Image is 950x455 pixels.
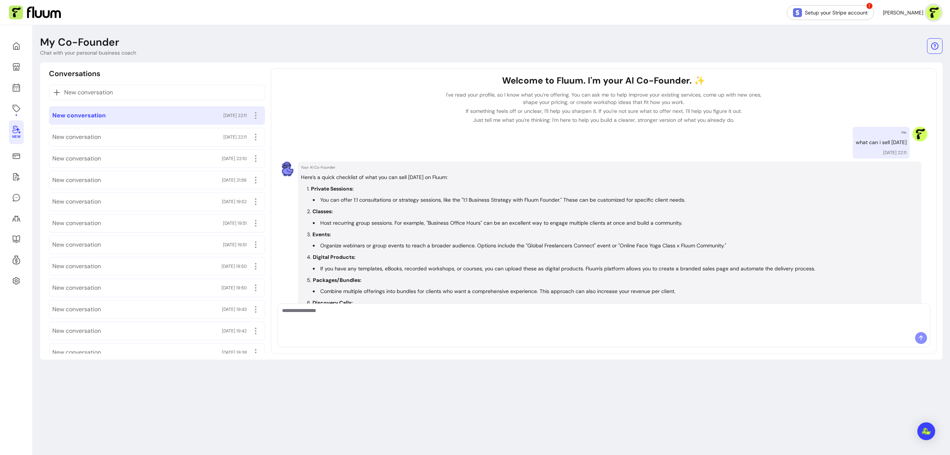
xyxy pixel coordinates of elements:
img: Fluum Logo [9,6,61,20]
span: New conversation [52,348,101,357]
span: New conversation [52,219,101,228]
span: [PERSON_NAME] [883,9,923,16]
a: New [9,120,24,144]
li: Host recurring group sessions. For example, "Business Office Hours" can be an excellent way to en... [313,219,918,227]
span: New conversation [52,240,101,249]
p: Your AI Co-Founder [301,165,918,170]
span: ! [866,2,873,10]
button: avatar[PERSON_NAME] [883,5,941,20]
strong: Events: [312,231,331,238]
span: New conversation [52,111,106,120]
a: Waivers [9,168,24,186]
p: [DATE] 22:11 [883,150,907,156]
a: Setup your Stripe account [787,5,874,20]
p: what can i sell [DATE] [856,138,907,147]
p: Just tell me what you're thinking: I'm here to help you build a clearer, stronger version of what... [442,116,766,124]
p: Conversations [49,68,100,79]
li: You can offer 1:1 consultations or strategy sessions, like the "1:1 Business Strategy with Fluum ... [313,196,918,204]
strong: Discovery Calls: [312,299,353,306]
span: [DATE] 19:42 [222,328,247,334]
a: Clients [9,209,24,227]
p: Chat with your personal business coach [40,49,136,56]
p: I've read your profile, so I know what you’re offering. You can ask me to help improve your exist... [442,91,766,106]
span: [DATE] 19:51 [223,220,247,226]
li: Organize webinars or group events to reach a broader audience. Options include the "Global Freela... [313,241,918,250]
h1: Welcome to Fluum. I'm your AI Co-Founder. ✨ [442,75,766,87]
span: New [12,134,20,139]
strong: Classes: [312,208,333,215]
img: Provider image [913,127,927,142]
div: Open Intercom Messenger [917,422,935,440]
span: New conversation [52,154,101,163]
span: New conversation [52,197,101,206]
a: Offerings [9,100,24,117]
span: New conversation [52,283,101,292]
strong: Packages/Bundles: [313,277,361,283]
img: Stripe Icon [793,8,802,17]
span: New conversation [52,305,101,314]
span: [DATE] 19:50 [222,263,247,269]
img: avatar [926,5,941,20]
strong: Private Sessions: [311,185,354,192]
span: [DATE] 22:10 [222,156,247,162]
span: New conversation [52,176,101,185]
span: [DATE] 19:43 [222,306,247,312]
span: New conversation [64,88,113,97]
li: If you have any templates, eBooks, recorded workshops, or courses, you can upload these as digita... [313,264,918,273]
span: [DATE] 21:56 [222,177,247,183]
span: New conversation [52,262,101,271]
p: Here’s a quick checklist of what you can sell [DATE] on Fluum: [301,173,918,182]
span: [DATE] 22:11 [223,134,247,140]
p: My Co-Founder [40,36,119,49]
strong: Digital Products: [313,254,356,260]
a: Home [9,37,24,55]
a: Resources [9,230,24,248]
a: Sales [9,147,24,165]
p: Me [901,130,907,135]
span: New conversation [52,326,101,335]
img: AI Co-Founder avatar [280,162,295,176]
span: [DATE] 19:51 [223,242,247,248]
span: New conversation [52,133,101,142]
textarea: Ask me anything... [282,307,926,329]
span: [DATE] 22:11 [223,113,247,118]
span: [DATE] 19:38 [222,350,247,355]
li: Combine multiple offerings into bundles for clients who want a comprehensive experience. This app... [313,287,918,296]
a: Settings [9,272,24,290]
a: My Messages [9,189,24,207]
span: [DATE] 19:52 [222,199,247,205]
p: If something feels off or unclear, I'll help you sharpen it. If you're not sure what to offer nex... [442,107,766,115]
a: Refer & Earn [9,251,24,269]
a: Calendar [9,79,24,97]
a: My Page [9,58,24,76]
span: [DATE] 19:50 [222,285,247,291]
